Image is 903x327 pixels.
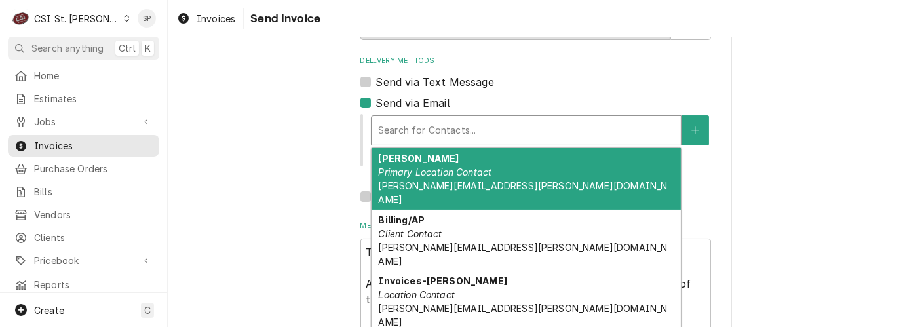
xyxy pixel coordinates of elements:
span: Reports [34,278,153,292]
div: CSI St. [PERSON_NAME] [34,12,119,26]
span: K [145,41,151,55]
span: C [144,303,151,317]
strong: Billing/AP [378,214,425,225]
span: Clients [34,231,153,244]
button: Search anythingCtrlK [8,37,159,60]
a: Reports [8,274,159,296]
strong: [PERSON_NAME] [378,153,459,164]
span: Search anything [31,41,104,55]
span: [PERSON_NAME][EMAIL_ADDRESS][PERSON_NAME][DOMAIN_NAME] [378,242,667,267]
a: Invoices [8,135,159,157]
em: Location Contact [378,289,455,300]
a: Clients [8,227,159,248]
em: Primary Location Contact [378,166,491,178]
span: Ctrl [119,41,136,55]
a: Home [8,65,159,87]
label: Message to Client [360,221,711,231]
button: Create New Contact [682,115,709,145]
span: Home [34,69,153,83]
a: Go to Pricebook [8,250,159,271]
label: Send via Email [376,95,450,111]
div: C [12,9,30,28]
span: Invoices [34,139,153,153]
a: Estimates [8,88,159,109]
strong: Invoices-[PERSON_NAME] [378,275,507,286]
span: Send Invoice [246,10,320,28]
span: Pricebook [34,254,133,267]
a: Vendors [8,204,159,225]
span: Vendors [34,208,153,221]
label: Delivery Methods [360,56,711,66]
a: Invoices [172,8,240,29]
span: Estimates [34,92,153,106]
a: Go to Jobs [8,111,159,132]
a: Bills [8,181,159,202]
span: Jobs [34,115,133,128]
div: Delivery Methods [360,56,711,204]
span: Bills [34,185,153,199]
div: SP [138,9,156,28]
svg: Create New Contact [691,126,699,135]
span: [PERSON_NAME][EMAIL_ADDRESS][PERSON_NAME][DOMAIN_NAME] [378,180,667,205]
span: Purchase Orders [34,162,153,176]
span: Create [34,305,64,316]
div: Shelley Politte's Avatar [138,9,156,28]
span: Invoices [197,12,235,26]
div: CSI St. Louis's Avatar [12,9,30,28]
label: Send via Text Message [376,74,494,90]
em: Client Contact [378,228,442,239]
a: Purchase Orders [8,158,159,180]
